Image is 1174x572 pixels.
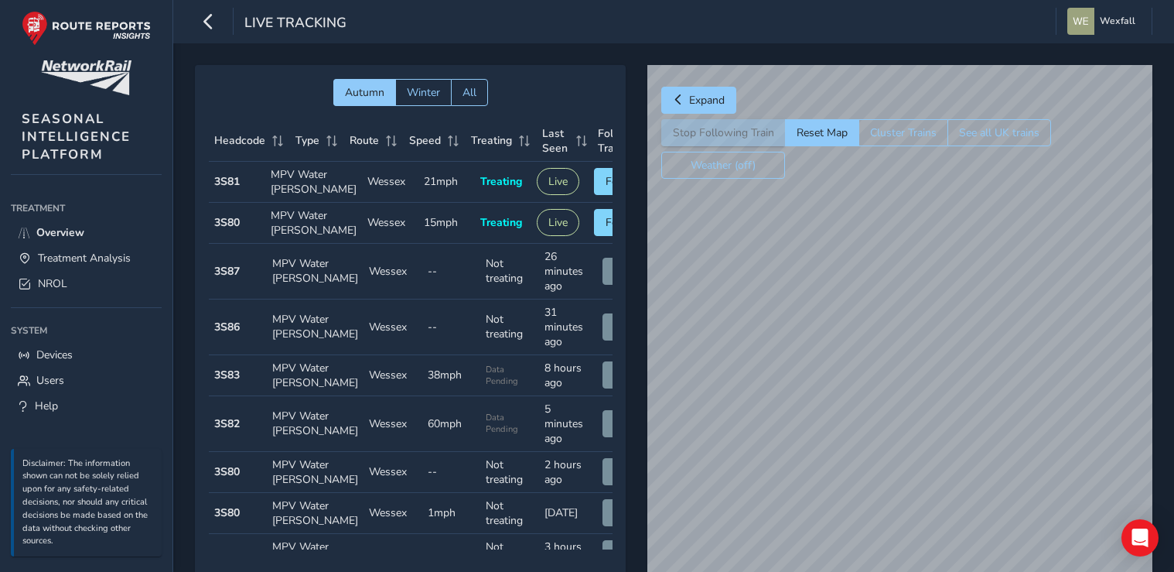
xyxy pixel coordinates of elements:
span: Data Pending [486,412,534,435]
button: Wexfall [1067,8,1141,35]
td: 1mph [422,493,481,534]
span: Autumn [345,85,384,100]
td: -- [422,244,481,300]
a: Users [11,368,162,393]
span: Follow [606,215,640,230]
button: Live [537,168,579,195]
a: NROL [11,271,162,296]
strong: 3S82 [214,416,240,431]
td: Not treating [480,493,539,534]
span: Users [36,373,64,388]
span: Live Tracking [244,13,346,35]
a: Treatment Analysis [11,245,162,271]
span: Treating [480,215,522,230]
span: Data Pending [486,364,534,387]
td: -- [422,300,481,355]
strong: 3S81 [214,174,240,189]
td: 21mph [418,162,475,203]
a: Devices [11,342,162,368]
td: 31 minutes ago [539,300,598,355]
strong: 3S80 [214,215,240,230]
td: [DATE] [539,493,598,534]
button: Follow [594,168,651,195]
td: 26 minutes ago [539,244,598,300]
td: 38mph [422,355,481,396]
button: Weather (off) [661,152,785,179]
td: Not treating [480,244,539,300]
button: All [451,79,488,106]
td: Wessex [362,162,418,203]
td: MPV Water [PERSON_NAME] [267,452,363,493]
td: Wessex [363,244,422,300]
button: View [602,499,650,526]
span: Winter [407,85,440,100]
button: See all UK trains [947,119,1051,146]
button: View [602,258,650,285]
img: rr logo [22,11,151,46]
span: Type [295,133,319,148]
strong: 3S87 [214,264,240,279]
td: 8 hours ago [539,355,598,396]
span: NROL [38,276,67,291]
span: 98909 [214,548,241,560]
td: Wessex [363,493,422,534]
td: MPV Water [PERSON_NAME] [265,162,362,203]
td: Wessex [362,203,418,244]
button: Reset Map [785,119,858,146]
td: Wessex [363,396,422,452]
button: Cluster Trains [858,119,947,146]
span: All [462,85,476,100]
span: Treating [480,174,522,189]
span: SEASONAL INTELLIGENCE PLATFORM [22,110,131,163]
span: Wexfall [1100,8,1135,35]
td: MPV Water [PERSON_NAME] [267,355,363,396]
button: View [602,361,650,389]
td: MPV Water [PERSON_NAME] [267,493,363,534]
span: Help [35,399,58,413]
td: MPV Water [PERSON_NAME] [267,396,363,452]
span: Follow Train [598,126,635,156]
strong: 3S86 [214,320,240,334]
button: Live [537,209,579,236]
span: Route [350,133,379,148]
div: Open Intercom Messenger [1121,519,1159,557]
span: Treating [471,133,512,148]
td: 15mph [418,203,475,244]
img: customer logo [41,60,131,95]
button: Winter [395,79,451,106]
span: Speed [409,133,441,148]
td: 60mph [422,396,481,452]
td: Not treating [480,300,539,355]
td: Wessex [363,355,422,396]
span: Overview [36,225,84,240]
span: Follow [606,174,640,189]
span: Last Seen [542,126,571,156]
p: Disclaimer: The information shown can not be solely relied upon for any safety-related decisions,... [22,457,154,549]
td: MPV Water [PERSON_NAME] [267,300,363,355]
td: Not treating [480,452,539,493]
div: Treatment [11,197,162,220]
a: Help [11,393,162,419]
strong: 3S83 [214,368,240,382]
span: Headcode [214,133,265,148]
button: Autumn [333,79,395,106]
td: 2 hours ago [539,452,598,493]
span: Expand [689,93,725,108]
td: -- [422,452,481,493]
td: 5 minutes ago [539,396,598,452]
button: View [602,458,650,485]
td: MPV Water [PERSON_NAME] [265,203,362,244]
button: View [602,313,650,341]
td: Wessex [363,452,422,493]
button: Follow [594,209,651,236]
button: View [602,410,650,437]
strong: 3S80 [214,464,240,479]
span: Devices [36,348,73,362]
div: System [11,319,162,342]
td: Wessex [363,300,422,355]
a: Overview [11,220,162,245]
button: View [602,540,650,567]
button: Expand [661,87,736,114]
img: diamond-layout [1067,8,1094,35]
strong: 3S80 [214,505,240,520]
